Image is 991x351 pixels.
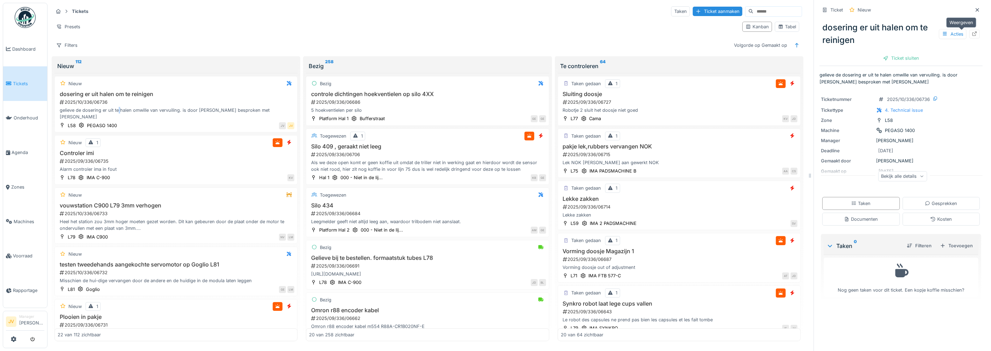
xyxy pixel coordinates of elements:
div: Hal 1 [319,174,329,181]
span: Rapportage [13,287,44,294]
div: GE [279,286,286,293]
a: Onderhoud [3,101,47,136]
h3: testen tweedehands aangekochte servomotor op Goglio L81 [58,261,294,268]
div: LM [287,234,294,241]
li: [PERSON_NAME] [19,314,44,329]
div: Taken [671,6,690,16]
div: Taken gedaan [572,80,601,87]
div: L71 [571,272,578,279]
div: Acties [939,29,967,39]
div: dosering er uit halen om te reinigen [820,19,983,49]
div: 2025/09/336/06691 [310,263,546,269]
div: [PERSON_NAME] [821,137,981,144]
div: 2025/09/336/06727 [562,99,798,105]
div: Goglio [86,286,100,293]
div: Ticket aanmaken [693,7,742,16]
div: 2025/10/336/06733 [59,210,294,217]
div: L58 [885,117,893,124]
a: Voorraad [3,239,47,273]
div: 2025/10/336/06732 [59,269,294,276]
div: Taken gedaan [572,290,601,296]
div: 2025/09/336/06714 [562,204,798,210]
div: L79 [571,325,579,331]
div: Nieuw [68,139,82,146]
div: L81 [68,286,75,293]
div: Heel het station zou 3mm hoger moeten gezet worden. Dit kan gebeuren door de plaat onder de motor... [58,218,294,232]
div: JV [287,122,294,129]
div: Bezig [320,244,331,251]
div: 1 [616,290,618,296]
div: Nieuw [68,251,82,257]
div: [PERSON_NAME] [821,158,981,164]
div: 20 van 64 zichtbaar [561,331,603,338]
div: gelieve de dosering er uit te halen omwille van vervuiling. is door [PERSON_NAME] besproken met [... [58,107,294,120]
div: 2025/10/336/06736 [887,96,930,103]
div: 22 van 112 zichtbaar [58,331,101,338]
h3: Controler imi [58,150,294,156]
div: 1 [616,133,618,139]
div: Bezig [309,62,546,70]
a: Agenda [3,135,47,170]
p: gelieve de dosering er uit te halen omwille van vervuiling. is door [PERSON_NAME] besproken met [... [820,72,983,85]
div: Lek NOK [PERSON_NAME] aan gewerkt NOK [561,159,798,166]
div: Tabel [778,23,796,30]
div: Taken gedaan [572,133,601,139]
div: AA [782,168,789,175]
div: LM [287,286,294,293]
span: Tickets [13,80,44,87]
div: KV [287,174,294,181]
li: JV [6,316,16,327]
div: L75 [571,168,579,174]
sup: 64 [600,62,606,70]
div: Documenten [844,216,878,222]
div: Cama [589,115,601,122]
div: 5 hoekventielen per silo [309,107,546,114]
div: Volgorde op Gemaakt op [731,40,790,50]
a: Zones [3,170,47,204]
div: KB [531,174,538,181]
div: JD [791,115,798,122]
div: 1 [616,80,618,87]
div: 2025/09/336/06686 [310,99,546,105]
div: L78 [319,279,327,286]
div: Ticketnummer [821,96,873,103]
div: 2025/09/336/06735 [59,158,294,164]
div: L79 [68,234,75,240]
div: Deadline [821,147,873,154]
div: BL [539,279,546,286]
h3: controle dichtingen hoekventielen op silo 4XX [309,91,546,97]
div: Vorming doosje out of adjustment [561,264,798,271]
div: JD [791,272,798,279]
div: Bezig [320,80,331,87]
div: 2025/09/336/06643 [562,308,798,315]
div: Toevoegen [937,241,976,250]
div: L77 [571,115,578,122]
div: L59 [571,220,579,227]
div: GE [539,115,546,122]
a: JV Manager[PERSON_NAME] [6,314,44,331]
div: IMA SYNKRO [590,325,618,331]
h3: Sluiting doosje [561,91,798,97]
div: Presets [53,22,83,32]
div: Alarm controler ima in fout [58,166,294,173]
div: JD [531,279,538,286]
div: Lekke zakken [561,212,798,218]
div: Misschien de hui-dige vervangen door de andere en de huidige in de modula laten leggen [58,277,294,284]
div: Robotje 2 sluit het doosje niet goed [561,107,798,114]
div: Machine [821,127,873,134]
div: AT [782,272,789,279]
div: IMA FTB 577-C [589,272,621,279]
div: 20 van 258 zichtbaar [309,331,354,338]
div: SV [791,220,798,227]
div: 000 - Niet in de lij... [361,227,403,233]
div: Kanban [746,23,769,30]
div: Ticket sluiten [880,53,922,63]
h3: Gelieve bij te bestellen. formaatstuk tubes L78 [309,255,546,261]
div: Omron r88 encoder kabel m554 R88A-CR1B020NF-E [309,323,546,330]
div: Kosten [930,216,952,222]
h3: Silo 434 [309,202,546,209]
div: Gemaakt door [821,158,873,164]
div: Toegewezen [320,192,346,198]
div: L78 [68,174,75,181]
div: Le robot des capsules ne prend pas bien les capsules et les fait tombe [561,316,798,323]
